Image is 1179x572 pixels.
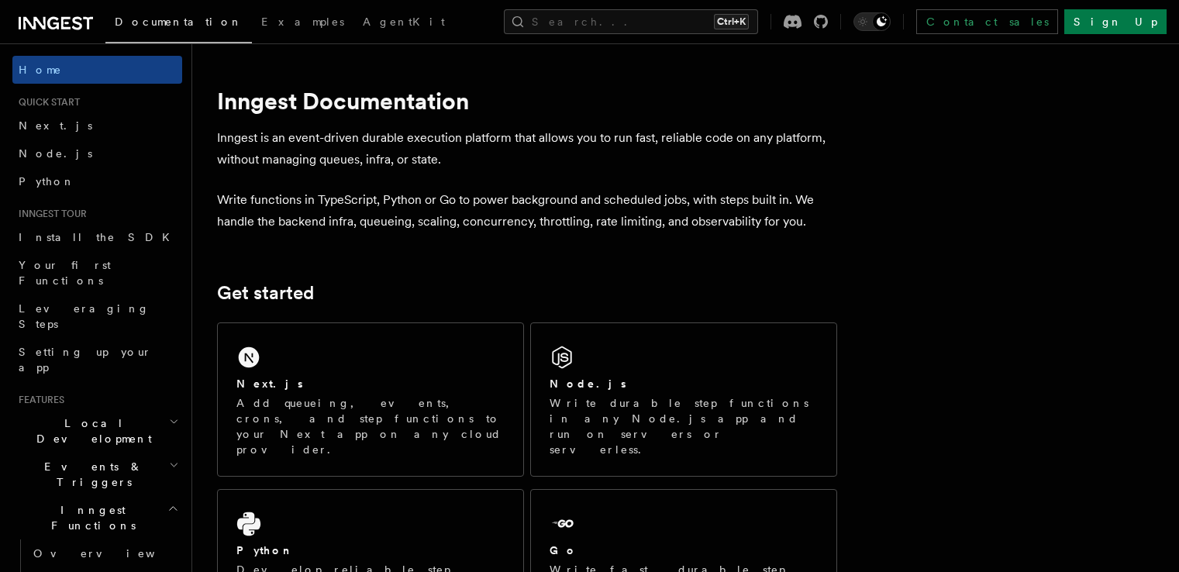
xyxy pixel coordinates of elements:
[252,5,353,42] a: Examples
[236,543,294,558] h2: Python
[19,62,62,78] span: Home
[115,16,243,28] span: Documentation
[550,376,626,391] h2: Node.js
[530,322,837,477] a: Node.jsWrite durable step functions in any Node.js app and run on servers or serverless.
[19,147,92,160] span: Node.js
[217,189,837,233] p: Write functions in TypeScript, Python or Go to power background and scheduled jobs, with steps bu...
[12,338,182,381] a: Setting up your app
[12,295,182,338] a: Leveraging Steps
[12,112,182,140] a: Next.js
[12,409,182,453] button: Local Development
[33,547,193,560] span: Overview
[916,9,1058,34] a: Contact sales
[27,539,182,567] a: Overview
[853,12,891,31] button: Toggle dark mode
[12,415,169,446] span: Local Development
[504,9,758,34] button: Search...Ctrl+K
[261,16,344,28] span: Examples
[12,167,182,195] a: Python
[12,459,169,490] span: Events & Triggers
[12,208,87,220] span: Inngest tour
[353,5,454,42] a: AgentKit
[1064,9,1167,34] a: Sign Up
[12,96,80,109] span: Quick start
[19,175,75,188] span: Python
[550,395,818,457] p: Write durable step functions in any Node.js app and run on servers or serverless.
[12,502,167,533] span: Inngest Functions
[12,394,64,406] span: Features
[217,127,837,171] p: Inngest is an event-driven durable execution platform that allows you to run fast, reliable code ...
[12,223,182,251] a: Install the SDK
[12,56,182,84] a: Home
[12,453,182,496] button: Events & Triggers
[19,346,152,374] span: Setting up your app
[363,16,445,28] span: AgentKit
[217,87,837,115] h1: Inngest Documentation
[217,322,524,477] a: Next.jsAdd queueing, events, crons, and step functions to your Next app on any cloud provider.
[12,496,182,539] button: Inngest Functions
[19,302,150,330] span: Leveraging Steps
[19,259,111,287] span: Your first Functions
[105,5,252,43] a: Documentation
[12,140,182,167] a: Node.js
[714,14,749,29] kbd: Ctrl+K
[217,282,314,304] a: Get started
[236,395,505,457] p: Add queueing, events, crons, and step functions to your Next app on any cloud provider.
[19,231,179,243] span: Install the SDK
[236,376,303,391] h2: Next.js
[550,543,577,558] h2: Go
[19,119,92,132] span: Next.js
[12,251,182,295] a: Your first Functions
